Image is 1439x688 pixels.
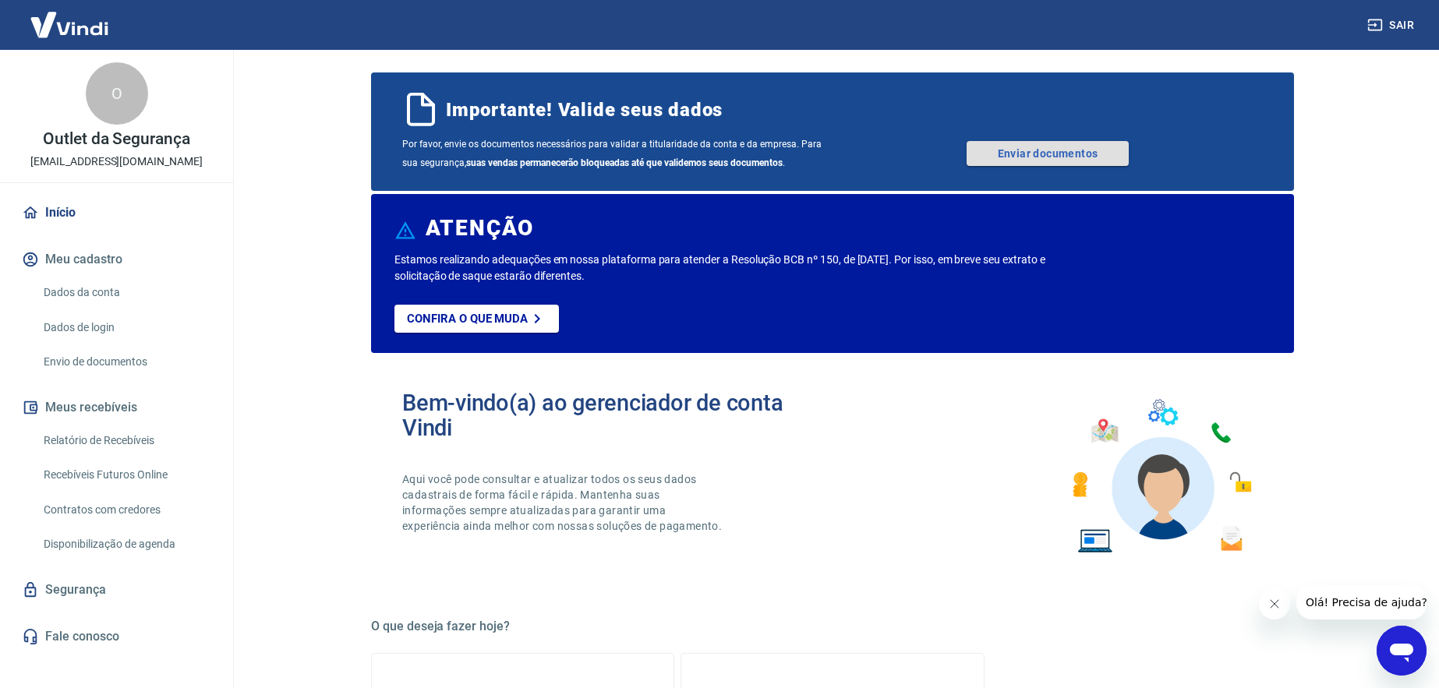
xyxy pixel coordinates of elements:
iframe: Fechar mensagem [1259,588,1290,619]
h5: O que deseja fazer hoje? [371,619,1294,634]
span: Por favor, envie os documentos necessários para validar a titularidade da conta e da empresa. Par... [402,135,833,172]
img: Imagem de um avatar masculino com diversos icones exemplificando as funcionalidades do gerenciado... [1059,390,1263,563]
a: Dados de login [37,312,214,344]
div: O [86,62,148,125]
button: Meus recebíveis [19,390,214,425]
a: Início [19,196,214,230]
span: Importante! Valide seus dados [446,97,723,122]
p: Aqui você pode consultar e atualizar todos os seus dados cadastrais de forma fácil e rápida. Mant... [402,471,725,534]
a: Envio de documentos [37,346,214,378]
h6: ATENÇÃO [426,221,534,236]
iframe: Botão para abrir a janela de mensagens [1377,626,1427,676]
h2: Bem-vindo(a) ao gerenciador de conta Vindi [402,390,833,440]
button: Meu cadastro [19,242,214,277]
b: suas vendas permanecerão bloqueadas até que validemos seus documentos [466,157,783,168]
a: Segurança [19,573,214,607]
iframe: Mensagem da empresa [1296,585,1427,619]
p: [EMAIL_ADDRESS][DOMAIN_NAME] [30,153,203,170]
p: Confira o que muda [407,312,528,326]
a: Disponibilização de agenda [37,528,214,560]
a: Relatório de Recebíveis [37,425,214,457]
a: Dados da conta [37,277,214,309]
a: Enviar documentos [967,141,1129,166]
img: Vindi [19,1,120,48]
a: Confira o que muda [394,305,559,333]
a: Fale conosco [19,619,214,654]
a: Recebíveis Futuros Online [37,459,214,491]
span: Olá! Precisa de ajuda? [9,11,131,23]
button: Sair [1364,11,1420,40]
a: Contratos com credores [37,494,214,526]
p: Outlet da Segurança [43,131,190,147]
p: Estamos realizando adequações em nossa plataforma para atender a Resolução BCB nº 150, de [DATE].... [394,252,1095,284]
